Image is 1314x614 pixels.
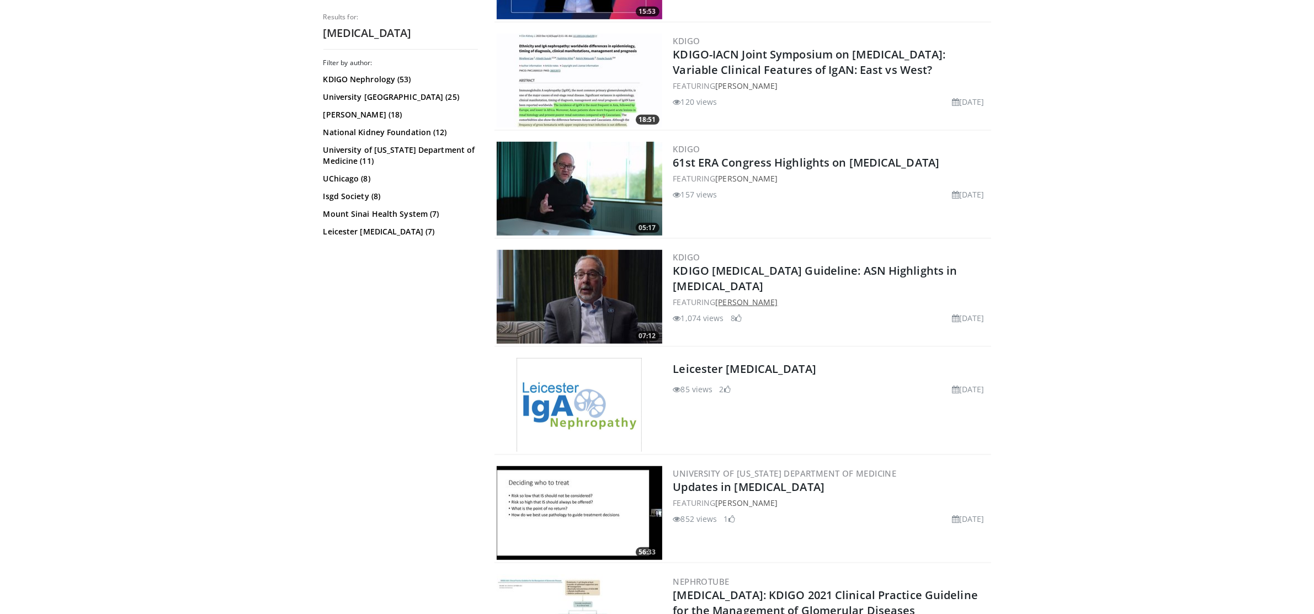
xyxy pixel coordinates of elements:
[673,479,825,494] a: Updates in [MEDICAL_DATA]
[323,209,475,220] a: Mount Sinai Health System (7)
[673,47,946,77] a: KDIGO-IACN Joint Symposium on [MEDICAL_DATA]: Variable Clinical Features of IgAN: East vs West?
[517,358,642,452] img: Leicester IgA Nephropathy
[952,312,985,324] li: [DATE]
[724,513,735,525] li: 1
[673,497,989,509] div: FEATURING
[952,189,985,200] li: [DATE]
[497,142,662,236] img: 2bf15267-dd57-464d-87f3-61f5c8c845f3.300x170_q85_crop-smart_upscale.jpg
[673,263,957,293] a: KDIGO [MEDICAL_DATA] Guideline: ASN Highlights in [MEDICAL_DATA]
[673,80,989,92] div: FEATURING
[715,498,778,508] a: [PERSON_NAME]
[323,13,478,22] p: Results for:
[323,145,475,167] a: University of [US_STATE] Department of Medicine (11)
[715,173,778,184] a: [PERSON_NAME]
[323,92,475,103] a: University [GEOGRAPHIC_DATA] (25)
[673,252,700,263] a: KDIGO
[323,109,475,120] a: [PERSON_NAME] (18)
[673,143,700,154] a: KDIGO
[673,312,724,324] li: 1,074 views
[952,383,985,395] li: [DATE]
[673,35,700,46] a: KDIGO
[497,466,662,560] img: a052bbd8-af53-4c15-a0db-b053cfd40d0d.300x170_q85_crop-smart_upscale.jpg
[636,7,659,17] span: 15:53
[673,468,897,479] a: University of [US_STATE] Department of Medicine
[323,191,475,202] a: Isgd Society (8)
[673,513,717,525] li: 852 views
[497,466,662,560] a: 56:33
[952,513,985,525] li: [DATE]
[497,250,662,344] img: d9aee504-7c2a-4513-8906-ae0a695e94b8.300x170_q85_crop-smart_upscale.jpg
[636,223,659,233] span: 05:17
[497,34,662,127] img: cfa3e370-7f84-492f-92c0-4d591a02dfaa.300x170_q85_crop-smart_upscale.jpg
[673,155,940,170] a: 61st ERA Congress Highlights on [MEDICAL_DATA]
[323,127,475,138] a: National Kidney Foundation (12)
[731,312,742,324] li: 8
[673,173,989,184] div: FEATURING
[497,142,662,236] a: 05:17
[323,173,475,184] a: UChicago (8)
[636,547,659,557] span: 56:33
[323,74,475,85] a: KDIGO Nephrology (53)
[673,361,816,376] a: Leicester [MEDICAL_DATA]
[715,297,778,307] a: [PERSON_NAME]
[720,383,731,395] li: 2
[323,26,478,40] h2: [MEDICAL_DATA]
[497,34,662,127] a: 18:51
[715,81,778,91] a: [PERSON_NAME]
[323,58,478,67] h3: Filter by author:
[673,96,717,108] li: 120 views
[636,331,659,341] span: 07:12
[323,226,475,237] a: Leicester [MEDICAL_DATA] (7)
[673,576,730,587] a: NephroTube
[952,96,985,108] li: [DATE]
[636,115,659,125] span: 18:51
[673,189,717,200] li: 157 views
[673,296,989,308] div: FEATURING
[673,383,713,395] li: 85 views
[497,250,662,344] a: 07:12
